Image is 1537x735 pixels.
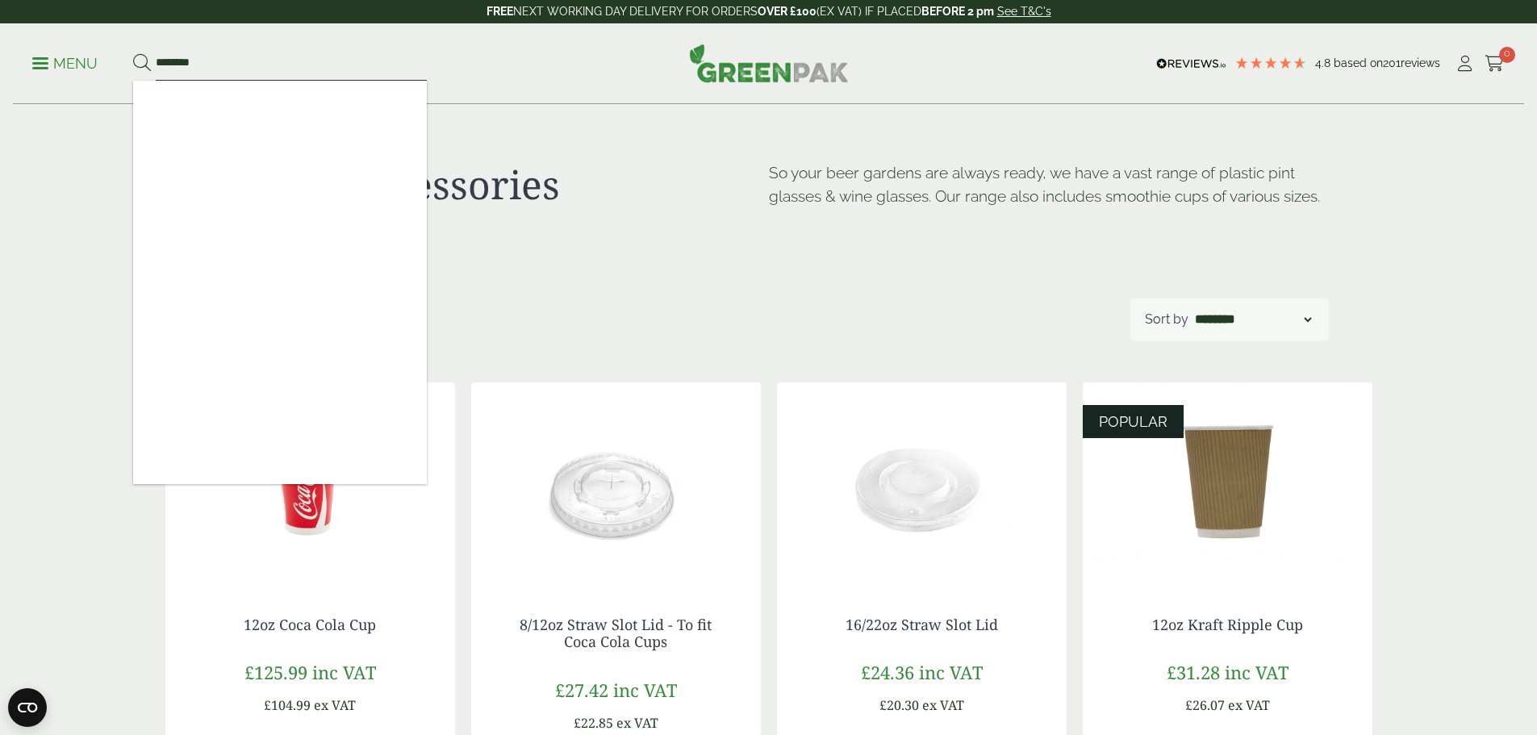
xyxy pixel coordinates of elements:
[1401,56,1440,69] span: reviews
[616,714,658,732] span: ex VAT
[758,5,817,18] strong: OVER £100
[769,161,1329,208] p: So your beer gardens are always ready, we have a vast range of plastic pint glasses & wine glasse...
[1455,56,1475,72] i: My Account
[8,688,47,727] button: Open CMP widget
[997,5,1051,18] a: See T&C's
[1156,58,1226,69] img: REVIEWS.io
[922,696,964,714] span: ex VAT
[1499,47,1515,63] span: 0
[555,678,608,702] span: £27.42
[689,44,849,82] img: GreenPak Supplies
[861,660,914,684] span: £24.36
[1225,660,1288,684] span: inc VAT
[1228,696,1270,714] span: ex VAT
[1167,660,1220,684] span: £31.28
[209,161,769,208] h1: Cups & Accessories
[1334,56,1383,69] span: Based on
[613,678,677,702] span: inc VAT
[520,615,712,652] a: 8/12oz Straw Slot Lid - To fit Coca Cola Cups
[1152,615,1303,634] a: 12oz Kraft Ripple Cup
[32,54,98,70] a: Menu
[244,615,376,634] a: 12oz Coca Cola Cup
[1099,413,1167,430] span: POPULAR
[312,660,376,684] span: inc VAT
[846,615,998,634] a: 16/22oz Straw Slot Lid
[777,382,1067,584] img: 16/22oz Straw Slot Coke Cup lid
[1485,56,1505,72] i: Cart
[487,5,513,18] strong: FREE
[1192,310,1314,329] select: Shop order
[1383,56,1401,69] span: 201
[264,696,311,714] span: £104.99
[574,714,613,732] span: £22.85
[32,54,98,73] p: Menu
[244,660,307,684] span: £125.99
[1485,52,1505,76] a: 0
[1185,696,1225,714] span: £26.07
[919,660,983,684] span: inc VAT
[1083,382,1372,584] img: 12oz Kraft Ripple Cup-0
[1315,56,1334,69] span: 4.8
[1145,310,1188,329] p: Sort by
[879,696,919,714] span: £20.30
[314,696,356,714] span: ex VAT
[921,5,994,18] strong: BEFORE 2 pm
[471,382,761,584] img: 12oz straw slot coke cup lid
[1234,56,1307,70] div: 4.79 Stars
